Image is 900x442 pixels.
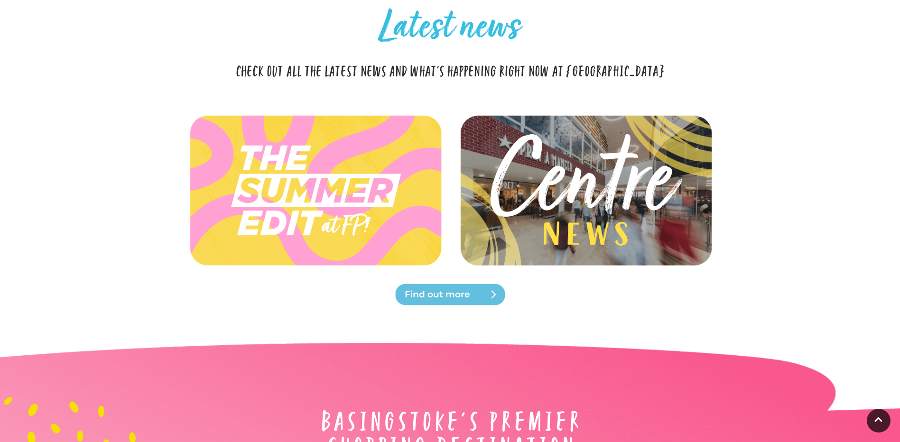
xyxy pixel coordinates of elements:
img: Latest news [187,133,443,248]
img: Latest news [457,114,714,268]
img: Latest news [445,127,726,254]
a: Find out more [393,283,507,306]
h2: Latest news [232,6,668,51]
img: Latest news [187,114,443,268]
p: Check out all the latest news and what's happening right now at [GEOGRAPHIC_DATA] [232,61,668,80]
span: Find out more [405,288,519,301]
